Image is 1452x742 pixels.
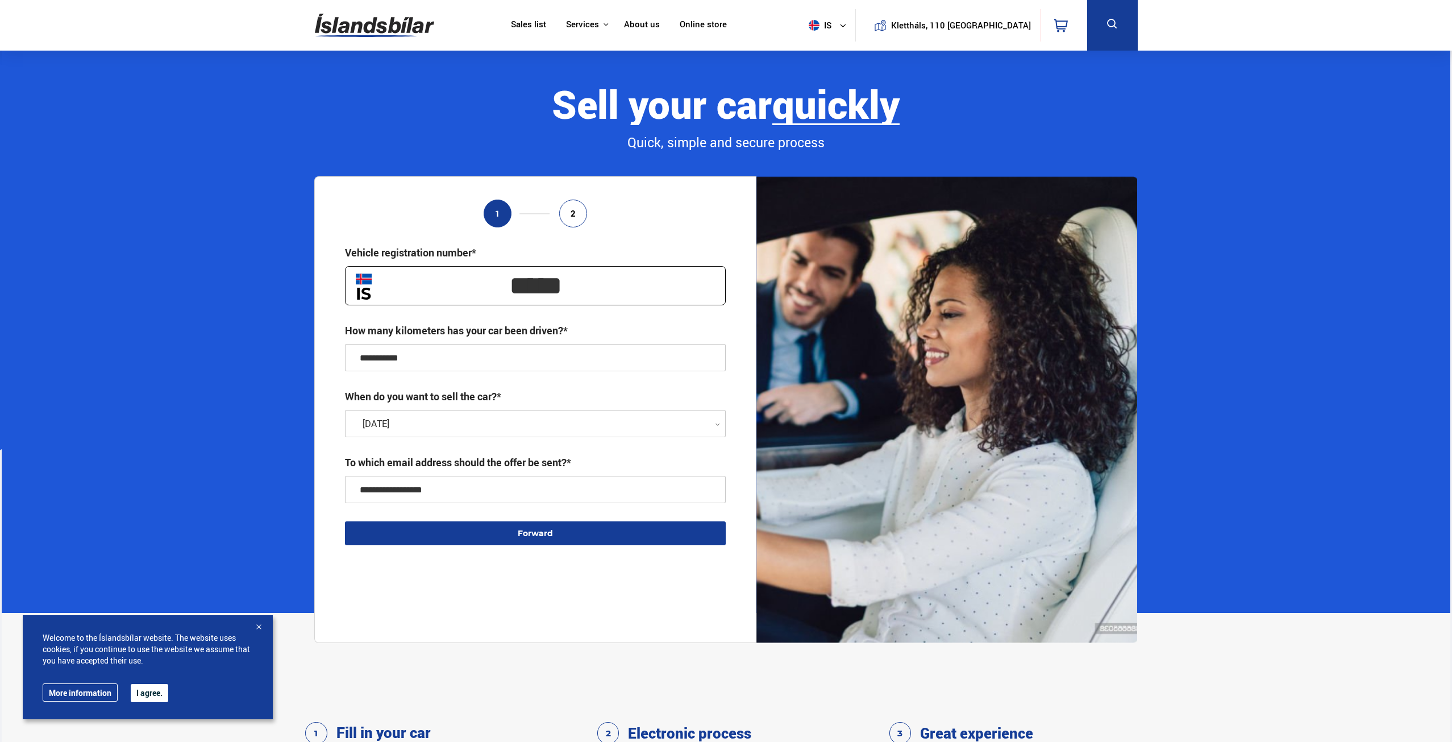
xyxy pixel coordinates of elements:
[49,687,111,698] font: More information
[895,20,1026,30] button: Klettháls, 110 [GEOGRAPHIC_DATA]
[772,77,900,130] font: quickly
[495,208,500,219] font: 1
[9,5,43,39] button: Open LiveChat chat interface
[824,19,831,31] font: is
[680,18,727,30] font: Online store
[518,528,553,538] font: Forward
[345,389,501,403] font: When do you want to sell the car?*
[345,246,476,259] font: Vehicle registration number*
[566,18,599,30] font: Services
[43,632,250,666] font: Welcome to the Íslandsbílar website. The website uses cookies, if you continue to use the website...
[345,324,568,337] font: How many kilometers has your car been driven?*
[315,7,434,44] img: G0Ugv5HjCgRt.svg
[624,19,660,31] a: About us
[552,77,772,130] font: Sell ​​your car
[511,19,546,31] a: Sales list
[566,19,599,30] button: Services
[511,18,546,30] font: Sales list
[809,20,819,31] img: svg+xml;base64,PHN2ZyB4bWxucz0iaHR0cDovL3d3dy53My5vcmcvMjAwMC9zdmciIHdpZHRoPSI1MTIiIGhlaWdodD0iNT...
[865,9,1031,42] a: Klettháls, 110 [GEOGRAPHIC_DATA]
[804,9,855,42] button: is
[891,19,1031,31] font: Klettháls, 110 [GEOGRAPHIC_DATA]
[627,134,825,151] font: Quick, simple and secure process
[571,208,576,219] font: 2
[345,521,726,545] button: Forward
[345,455,571,469] font: To which email address should the offer be sent?*
[136,687,163,698] font: I agree.
[680,19,727,31] a: Online store
[43,683,118,702] a: More information
[624,18,660,30] font: About us
[131,684,168,702] button: I agree.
